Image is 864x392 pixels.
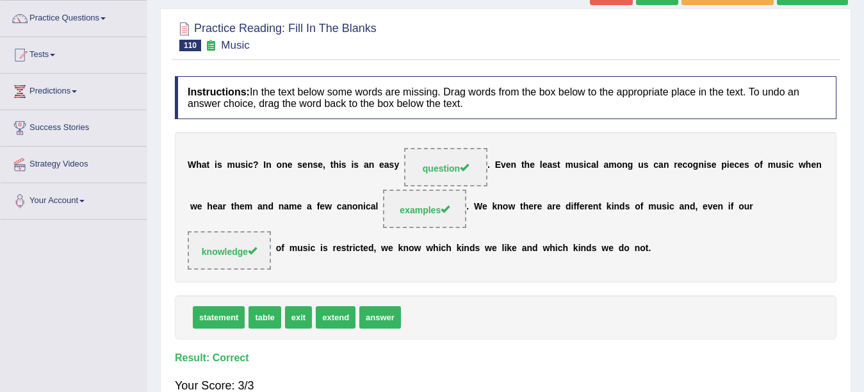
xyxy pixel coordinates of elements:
b: e [363,243,368,254]
b: d [619,202,625,212]
b: d [619,243,624,254]
b: n [511,160,517,170]
b: n [263,202,268,212]
b: c [248,160,253,170]
b: . [487,160,490,170]
b: f [731,202,734,212]
b: f [281,243,284,254]
b: a [218,202,223,212]
b: c [669,202,674,212]
b: I [263,160,266,170]
b: s [662,202,667,212]
a: Strategy Videos [1,147,147,179]
a: Predictions [1,74,147,106]
b: i [571,202,574,212]
b: n [664,160,669,170]
b: h [563,243,569,254]
b: E [495,160,501,170]
b: e [537,202,542,212]
b: a [342,202,347,212]
b: d [566,202,571,212]
b: e [197,202,202,212]
b: n [718,202,724,212]
b: d [469,243,475,254]
b: t [557,160,560,170]
b: d [368,243,374,254]
b: n [369,160,375,170]
b: n [581,243,587,254]
b: m [289,202,297,212]
b: h [525,160,530,170]
b: w [381,243,388,254]
b: w [325,202,332,212]
b: h [207,202,213,212]
b: l [596,160,599,170]
b: c [788,160,794,170]
b: h [806,160,811,170]
b: m [245,202,252,212]
b: n [622,160,628,170]
span: knowledge [202,247,257,257]
b: h [433,243,439,254]
h4: In the text below some words are missing. Drag words from the box below to the appropriate place ... [175,76,836,119]
b: e [712,160,717,170]
b: t [207,160,210,170]
b: e [336,243,341,254]
b: n [346,202,352,212]
b: k [457,243,462,254]
b: m [648,202,656,212]
b: a [257,202,263,212]
b: l [376,202,379,212]
b: w [485,243,492,254]
b: i [667,202,669,212]
b: i [245,160,248,170]
b: s [323,243,328,254]
b: c [311,243,316,254]
b: s [475,243,480,254]
b: t [598,202,601,212]
b: e [703,202,708,212]
b: w [508,202,515,212]
h4: Result: [175,352,836,364]
b: a [547,160,552,170]
b: u [297,243,303,254]
b: r [749,202,753,212]
b: o [617,160,623,170]
b: w [601,243,608,254]
b: c [355,243,361,254]
b: d [268,202,273,212]
b: e [482,202,487,212]
b: i [704,160,706,170]
b: c [735,160,740,170]
b: n [526,243,532,254]
b: n [497,202,503,212]
b: d [586,243,592,254]
b: e [320,202,325,212]
b: e [811,160,816,170]
b: o [738,202,744,212]
b: w [190,202,197,212]
b: o [640,243,646,254]
b: i [353,243,355,254]
b: s [303,243,308,254]
b: n [614,202,620,212]
span: examples [400,205,450,215]
b: a [202,160,207,170]
b: e [379,160,384,170]
b: n [698,160,704,170]
a: Practice Questions [1,1,147,33]
b: r [585,202,588,212]
b: h [523,202,529,212]
b: e [213,202,218,212]
b: e [608,243,614,254]
b: r [333,243,336,254]
b: h [333,160,339,170]
b: f [640,202,644,212]
b: r [534,202,537,212]
b: i [728,202,731,212]
b: h [234,202,240,212]
b: e [713,202,718,212]
b: e [288,160,293,170]
b: a [547,202,552,212]
b: w [799,160,806,170]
